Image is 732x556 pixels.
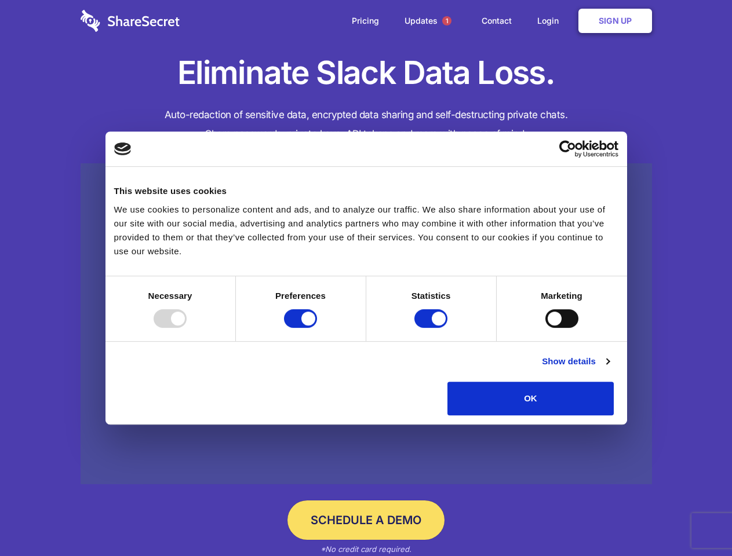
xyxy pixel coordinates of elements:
strong: Necessary [148,291,192,301]
a: Pricing [340,3,391,39]
a: Sign Up [578,9,652,33]
div: We use cookies to personalize content and ads, and to analyze our traffic. We also share informat... [114,203,618,258]
strong: Statistics [411,291,451,301]
strong: Marketing [541,291,582,301]
img: logo-wordmark-white-trans-d4663122ce5f474addd5e946df7df03e33cb6a1c49d2221995e7729f52c070b2.svg [81,10,180,32]
a: Login [526,3,576,39]
a: Contact [470,3,523,39]
div: This website uses cookies [114,184,618,198]
a: Schedule a Demo [287,500,445,540]
a: Wistia video thumbnail [81,163,652,485]
em: *No credit card required. [321,544,411,554]
h1: Eliminate Slack Data Loss. [81,52,652,94]
a: Usercentrics Cookiebot - opens in a new window [517,140,618,158]
a: Show details [542,354,609,368]
img: logo [114,142,132,155]
strong: Preferences [275,291,326,301]
button: OK [447,382,614,415]
h4: Auto-redaction of sensitive data, encrypted data sharing and self-destructing private chats. Shar... [81,105,652,144]
span: 1 [442,16,451,25]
